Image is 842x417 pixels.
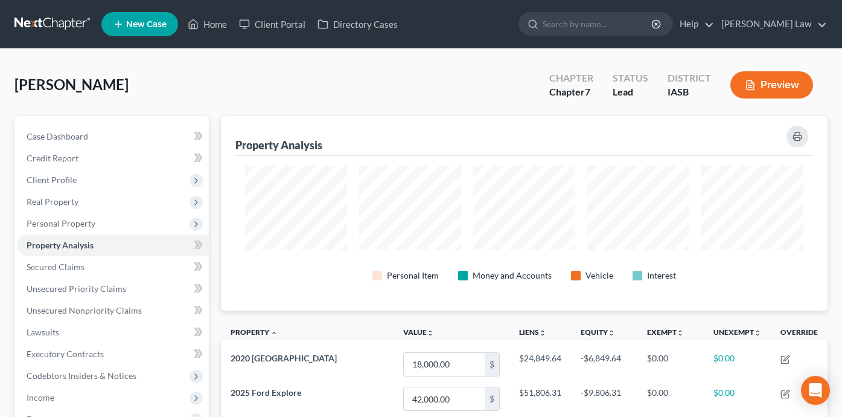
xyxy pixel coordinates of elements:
i: unfold_more [608,329,615,337]
a: Equityunfold_more [581,328,615,337]
span: Codebtors Insiders & Notices [27,370,136,381]
a: Directory Cases [311,13,404,35]
a: Exemptunfold_more [647,328,684,337]
i: unfold_more [754,329,761,337]
span: 2025 Ford Explore [231,387,301,398]
input: Search by name... [543,13,653,35]
div: Vehicle [585,270,613,282]
th: Override [771,320,828,347]
div: Money and Accounts [473,270,552,282]
div: Personal Item [387,270,439,282]
div: Chapter [549,85,593,99]
span: [PERSON_NAME] [14,76,129,93]
td: $0.00 [637,382,704,416]
a: Unsecured Priority Claims [17,278,209,300]
i: unfold_more [427,329,434,337]
i: unfold_more [677,329,684,337]
a: Property Analysis [17,234,209,256]
span: Property Analysis [27,240,94,250]
span: Credit Report [27,153,78,163]
a: Unsecured Nonpriority Claims [17,300,209,322]
i: expand_less [270,329,278,337]
div: $ [485,353,499,376]
div: Chapter [549,71,593,85]
a: Help [674,13,714,35]
td: -$9,806.31 [571,382,637,416]
div: District [668,71,711,85]
input: 0.00 [404,387,485,410]
span: Secured Claims [27,262,85,272]
span: Income [27,392,54,402]
td: -$6,849.64 [571,347,637,381]
td: $51,806.31 [509,382,571,416]
a: Lawsuits [17,322,209,343]
div: Interest [647,270,676,282]
button: Preview [730,71,813,99]
a: Home [182,13,233,35]
a: Executory Contracts [17,343,209,365]
input: 0.00 [404,353,485,376]
span: 7 [585,86,590,97]
div: Lead [613,85,648,99]
a: Credit Report [17,147,209,169]
a: Secured Claims [17,256,209,278]
a: Property expand_less [231,328,278,337]
div: Open Intercom Messenger [801,376,830,405]
a: Unexemptunfold_more [713,328,761,337]
a: Client Portal [233,13,311,35]
span: Lawsuits [27,327,59,337]
td: $0.00 [704,382,771,416]
td: $24,849.64 [509,347,571,381]
span: Client Profile [27,175,77,185]
a: Case Dashboard [17,126,209,147]
div: IASB [668,85,711,99]
span: Unsecured Nonpriority Claims [27,305,142,315]
span: New Case [126,20,167,29]
div: $ [485,387,499,410]
span: 2020 [GEOGRAPHIC_DATA] [231,353,337,363]
a: Liensunfold_more [519,328,546,337]
span: Personal Property [27,218,95,228]
td: $0.00 [637,347,704,381]
a: [PERSON_NAME] Law [715,13,827,35]
div: Status [613,71,648,85]
span: Executory Contracts [27,349,104,359]
i: unfold_more [539,329,546,337]
span: Case Dashboard [27,131,88,141]
span: Unsecured Priority Claims [27,283,126,294]
td: $0.00 [704,347,771,381]
span: Real Property [27,196,78,207]
div: Property Analysis [235,138,322,152]
a: Valueunfold_more [403,328,434,337]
